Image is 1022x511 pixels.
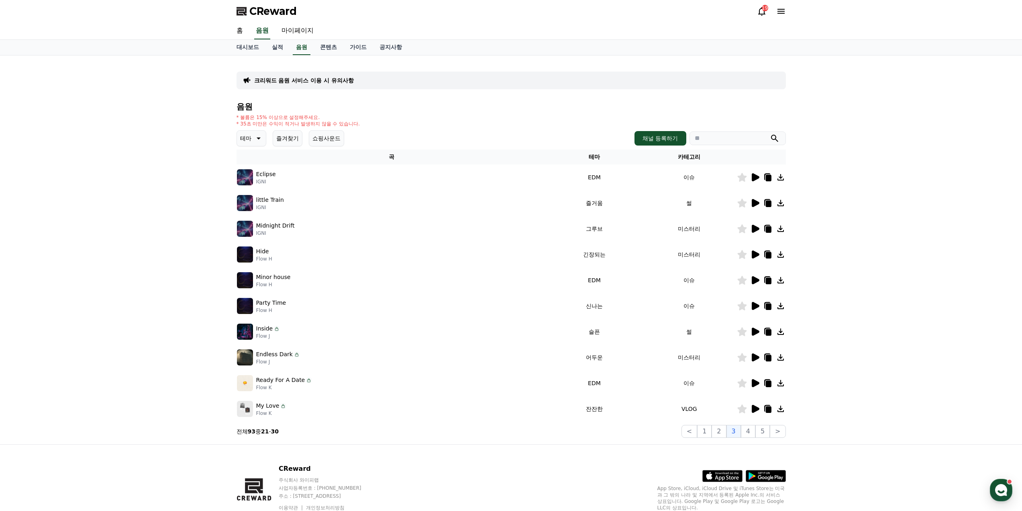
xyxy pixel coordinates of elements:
th: 곡 [237,150,547,164]
p: IGNI [256,230,295,236]
td: 즐거움 [547,190,642,216]
p: Flow H [256,307,286,314]
p: 사업자등록번호 : [PHONE_NUMBER] [279,485,377,491]
td: 이슈 [642,267,736,293]
p: IGNI [256,204,284,211]
span: CReward [249,5,297,18]
p: Flow J [256,359,300,365]
strong: 30 [271,428,279,435]
th: 카테고리 [642,150,736,164]
a: 음원 [254,23,270,39]
img: music [237,298,253,314]
td: 신나는 [547,293,642,319]
img: music [237,401,253,417]
p: CReward [279,464,377,474]
p: Flow K [256,384,312,391]
a: 대시보드 [230,40,265,55]
p: Flow K [256,410,287,417]
strong: 93 [248,428,255,435]
td: 미스터리 [642,242,736,267]
p: little Train [256,196,284,204]
td: 그루브 [547,216,642,242]
th: 테마 [547,150,642,164]
td: 이슈 [642,370,736,396]
p: Minor house [256,273,291,281]
p: * 볼륨은 15% 이상으로 설정해주세요. [237,114,360,121]
a: 마이페이지 [275,23,320,39]
button: < [681,425,697,438]
button: 채널 등록하기 [634,131,686,146]
p: 전체 중 - [237,427,279,435]
td: EDM [547,370,642,396]
img: music [237,272,253,288]
h4: 음원 [237,102,786,111]
p: Ready For A Date [256,376,305,384]
a: 가이드 [343,40,373,55]
a: 홈 [230,23,249,39]
td: EDM [547,267,642,293]
td: 썰 [642,190,736,216]
p: Midnight Drift [256,222,295,230]
p: 주식회사 와이피랩 [279,477,377,483]
strong: 21 [261,428,269,435]
td: 미스터리 [642,216,736,242]
a: 공지사항 [373,40,408,55]
a: 이용약관 [279,505,304,511]
a: 실적 [265,40,290,55]
p: 주소 : [STREET_ADDRESS] [279,493,377,499]
span: 대화 [73,267,83,274]
td: 미스터리 [642,345,736,370]
td: 잔잔한 [547,396,642,422]
p: * 35초 미만은 수익이 적거나 발생하지 않을 수 있습니다. [237,121,360,127]
img: music [237,375,253,391]
a: 설정 [104,255,154,275]
button: 즐겨찾기 [273,130,302,146]
button: 3 [726,425,741,438]
p: Flow H [256,281,291,288]
a: CReward [237,5,297,18]
button: 5 [755,425,770,438]
a: 콘텐츠 [314,40,343,55]
img: music [237,221,253,237]
img: music [237,246,253,263]
img: music [237,195,253,211]
a: 대화 [53,255,104,275]
span: 설정 [124,267,134,273]
button: 1 [697,425,712,438]
button: > [770,425,785,438]
a: 19 [757,6,767,16]
a: 개인정보처리방침 [306,505,345,511]
div: 19 [762,5,768,11]
img: music [237,324,253,340]
p: Inside [256,324,273,333]
p: Flow H [256,256,272,262]
td: 슬픈 [547,319,642,345]
td: EDM [547,164,642,190]
button: 테마 [237,130,266,146]
td: 이슈 [642,164,736,190]
a: 홈 [2,255,53,275]
p: 테마 [240,133,251,144]
a: 크리워드 음원 서비스 이용 시 유의사항 [254,76,354,84]
p: Eclipse [256,170,276,179]
button: 2 [712,425,726,438]
p: Hide [256,247,269,256]
p: Flow J [256,333,280,339]
p: My Love [256,402,279,410]
button: 쇼핑사운드 [309,130,344,146]
span: 홈 [25,267,30,273]
button: 4 [741,425,755,438]
td: 썰 [642,319,736,345]
td: 어두운 [547,345,642,370]
p: Endless Dark [256,350,293,359]
img: music [237,169,253,185]
td: 긴장되는 [547,242,642,267]
td: 이슈 [642,293,736,319]
a: 음원 [293,40,310,55]
p: IGNI [256,179,276,185]
td: VLOG [642,396,736,422]
p: Party Time [256,299,286,307]
p: App Store, iCloud, iCloud Drive 및 iTunes Store는 미국과 그 밖의 나라 및 지역에서 등록된 Apple Inc.의 서비스 상표입니다. Goo... [657,485,786,511]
